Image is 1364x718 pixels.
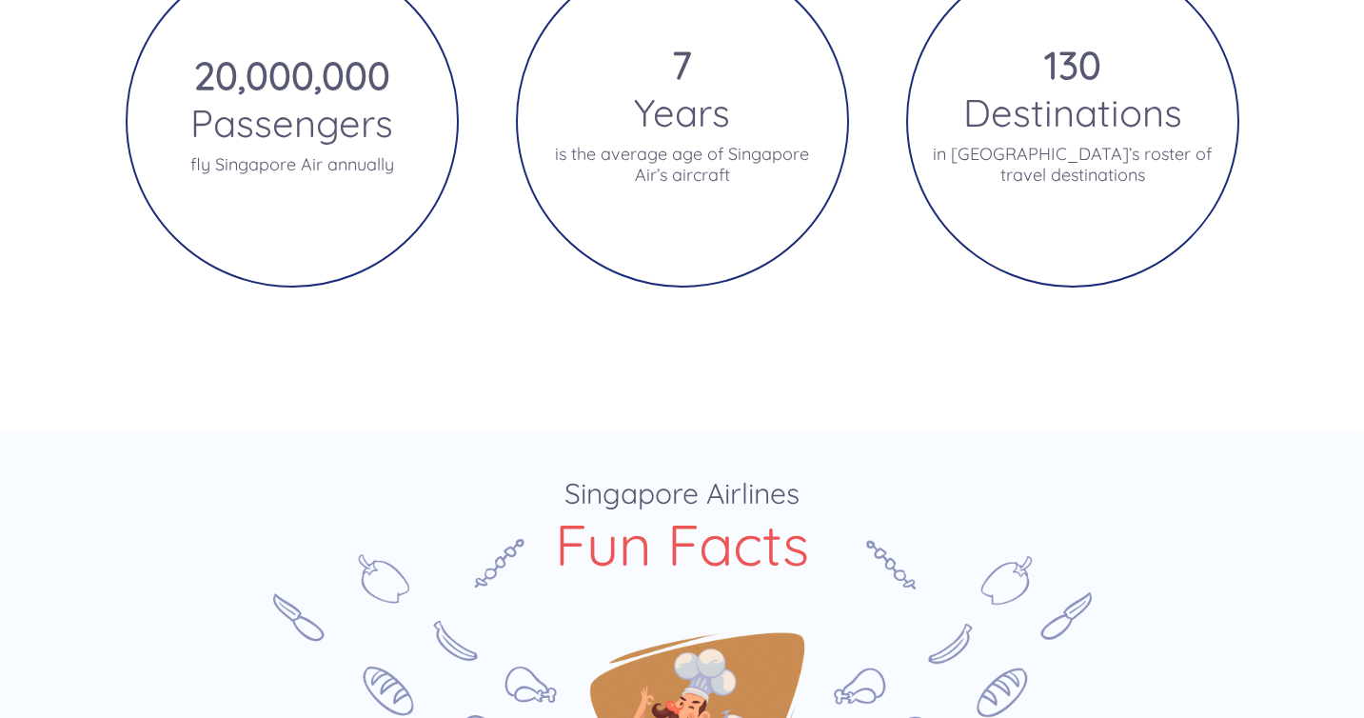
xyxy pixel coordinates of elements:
[931,144,1215,186] p: in [GEOGRAPHIC_DATA]’s roster of travel destinations
[126,476,1239,511] h3: Singapore Airlines
[1044,41,1101,89] strong: 130
[194,51,390,99] strong: 20,000,000
[190,99,393,147] h4: Passengers
[190,154,394,175] p: fly Singapore Air annually
[963,89,1182,136] h4: Destinations
[634,89,730,136] h4: Years
[541,144,824,186] p: is the average age of Singapore Air’s aircraft
[126,527,1239,562] h2: Fun Facts
[672,41,692,89] strong: 7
